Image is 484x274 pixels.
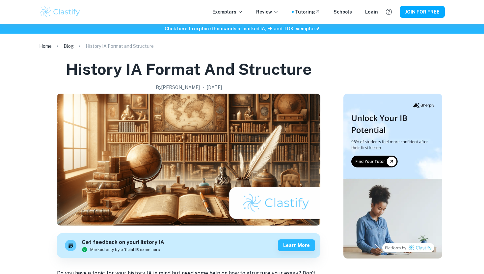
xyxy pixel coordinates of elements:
a: Blog [64,42,74,51]
h2: By [PERSON_NAME] [156,84,200,91]
h6: Get feedback on your History IA [82,238,164,247]
img: Thumbnail [343,94,442,259]
p: • [202,84,204,91]
img: Clastify logo [39,5,81,18]
a: Home [39,42,52,51]
p: History IA Format and Structure [86,43,154,50]
button: JOIN FOR FREE [400,6,445,18]
h1: History IA Format and Structure [66,59,312,80]
img: History IA Format and Structure cover image [57,94,320,226]
h6: Click here to explore thousands of marked IA, EE and TOK exemplars ! [1,25,483,32]
a: Schools [334,8,352,15]
h2: [DATE] [207,84,222,91]
a: Login [365,8,378,15]
button: Learn more [278,239,315,251]
p: Exemplars [212,8,243,15]
button: Help and Feedback [383,6,394,17]
a: Tutoring [295,8,320,15]
p: Review [256,8,279,15]
a: Get feedback on yourHistory IAMarked only by official IB examinersLearn more [57,233,320,258]
span: Marked only by official IB examiners [90,247,160,253]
